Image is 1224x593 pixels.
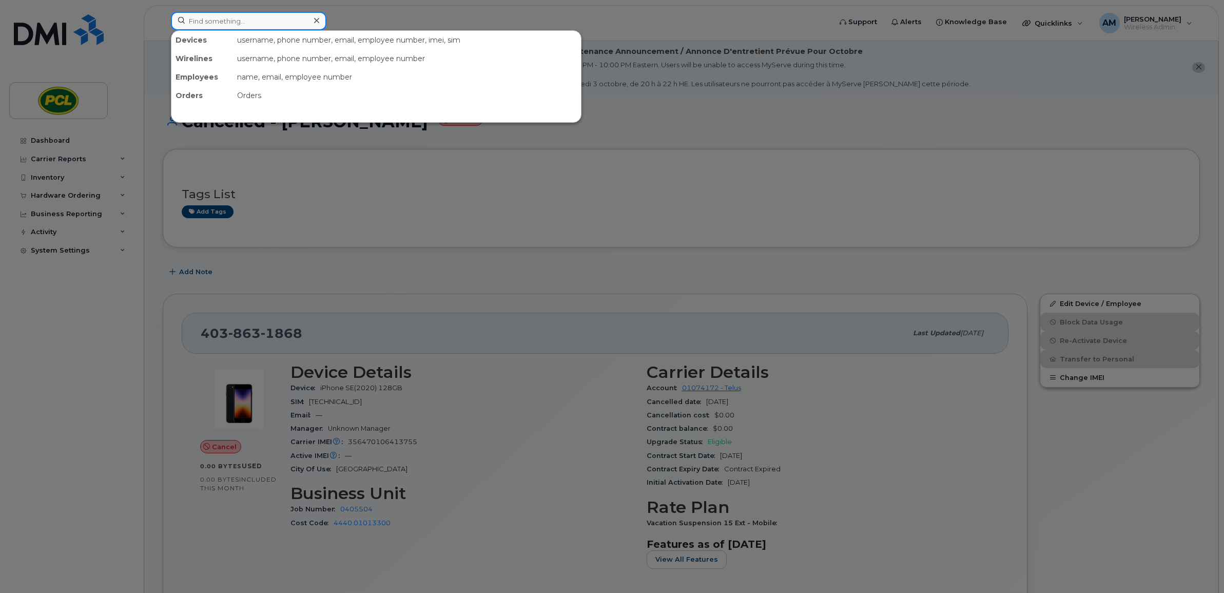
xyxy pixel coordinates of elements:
[171,49,233,68] div: Wirelines
[233,49,581,68] div: username, phone number, email, employee number
[171,68,233,86] div: Employees
[233,31,581,49] div: username, phone number, email, employee number, imei, sim
[233,86,581,105] div: Orders
[171,86,233,105] div: Orders
[171,31,233,49] div: Devices
[233,68,581,86] div: name, email, employee number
